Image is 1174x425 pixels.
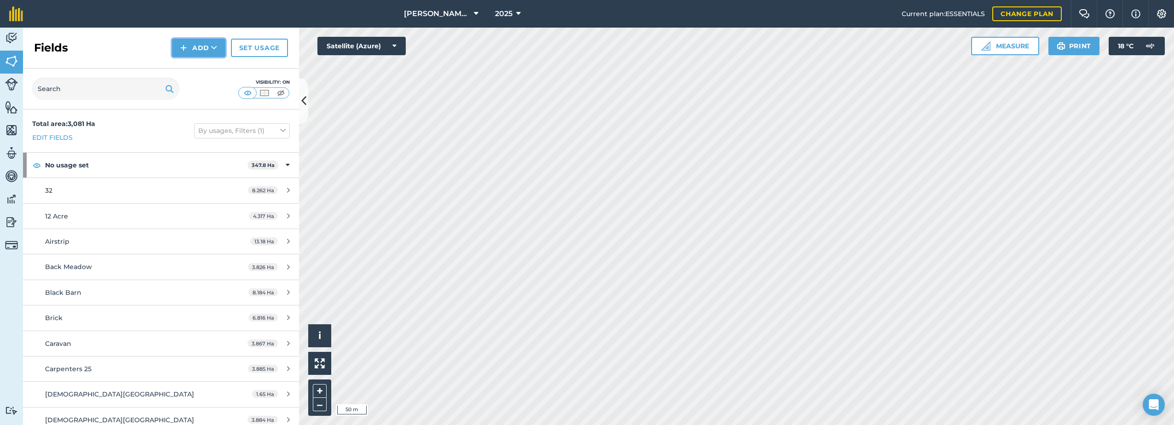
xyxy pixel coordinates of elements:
span: Black Barn [45,288,81,297]
span: 3.884 Ha [247,416,278,424]
span: Back Meadow [45,263,92,271]
span: 6.816 Ha [248,314,278,322]
span: i [318,330,321,341]
img: svg+xml;base64,PD94bWwgdmVyc2lvbj0iMS4wIiBlbmNvZGluZz0idXRmLTgiPz4KPCEtLSBHZW5lcmF0b3I6IEFkb2JlIE... [5,146,18,160]
button: 18 °C [1109,37,1165,55]
span: Caravan [45,339,71,348]
img: svg+xml;base64,PD94bWwgdmVyc2lvbj0iMS4wIiBlbmNvZGluZz0idXRmLTgiPz4KPCEtLSBHZW5lcmF0b3I6IEFkb2JlIE... [5,78,18,91]
img: svg+xml;base64,PD94bWwgdmVyc2lvbj0iMS4wIiBlbmNvZGluZz0idXRmLTgiPz4KPCEtLSBHZW5lcmF0b3I6IEFkb2JlIE... [5,406,18,415]
a: Edit fields [32,132,73,143]
img: svg+xml;base64,PHN2ZyB4bWxucz0iaHR0cDovL3d3dy53My5vcmcvMjAwMC9zdmciIHdpZHRoPSI1MCIgaGVpZ2h0PSI0MC... [275,88,287,98]
a: Set usage [231,39,288,57]
img: svg+xml;base64,PD94bWwgdmVyc2lvbj0iMS4wIiBlbmNvZGluZz0idXRmLTgiPz4KPCEtLSBHZW5lcmF0b3I6IEFkb2JlIE... [5,169,18,183]
div: Open Intercom Messenger [1143,394,1165,416]
a: 328.262 Ha [23,178,299,203]
strong: No usage set [45,153,247,178]
img: svg+xml;base64,PHN2ZyB4bWxucz0iaHR0cDovL3d3dy53My5vcmcvMjAwMC9zdmciIHdpZHRoPSIxOSIgaGVpZ2h0PSIyNC... [1057,40,1065,52]
img: svg+xml;base64,PD94bWwgdmVyc2lvbj0iMS4wIiBlbmNvZGluZz0idXRmLTgiPz4KPCEtLSBHZW5lcmF0b3I6IEFkb2JlIE... [5,31,18,45]
img: Ruler icon [981,41,990,51]
span: 3.867 Ha [247,339,278,347]
img: svg+xml;base64,PHN2ZyB4bWxucz0iaHR0cDovL3d3dy53My5vcmcvMjAwMC9zdmciIHdpZHRoPSIxNyIgaGVpZ2h0PSIxNy... [1131,8,1140,19]
img: svg+xml;base64,PHN2ZyB4bWxucz0iaHR0cDovL3d3dy53My5vcmcvMjAwMC9zdmciIHdpZHRoPSI1MCIgaGVpZ2h0PSI0MC... [259,88,270,98]
span: Current plan : ESSENTIALS [902,9,985,19]
h2: Fields [34,40,68,55]
button: Print [1048,37,1100,55]
a: Carpenters 253.885 Ha [23,356,299,381]
a: Brick6.816 Ha [23,305,299,330]
a: Change plan [992,6,1062,21]
span: 12 Acre [45,212,68,220]
img: svg+xml;base64,PHN2ZyB4bWxucz0iaHR0cDovL3d3dy53My5vcmcvMjAwMC9zdmciIHdpZHRoPSI1NiIgaGVpZ2h0PSI2MC... [5,54,18,68]
img: A question mark icon [1105,9,1116,18]
button: + [313,384,327,398]
a: [DEMOGRAPHIC_DATA][GEOGRAPHIC_DATA]1.65 Ha [23,382,299,407]
span: 3.885 Ha [248,365,278,373]
img: svg+xml;base64,PHN2ZyB4bWxucz0iaHR0cDovL3d3dy53My5vcmcvMjAwMC9zdmciIHdpZHRoPSI1NiIgaGVpZ2h0PSI2MC... [5,123,18,137]
span: Airstrip [45,237,69,246]
span: 13.18 Ha [250,237,278,245]
span: 18 ° C [1118,37,1134,55]
button: Satellite (Azure) [317,37,406,55]
input: Search [32,78,179,100]
div: Visibility: On [238,79,290,86]
img: fieldmargin Logo [9,6,23,21]
strong: 347.8 Ha [252,162,275,168]
strong: Total area : 3,081 Ha [32,120,95,128]
img: A cog icon [1156,9,1167,18]
a: Airstrip13.18 Ha [23,229,299,254]
span: 32 [45,186,52,195]
img: svg+xml;base64,PD94bWwgdmVyc2lvbj0iMS4wIiBlbmNvZGluZz0idXRmLTgiPz4KPCEtLSBHZW5lcmF0b3I6IEFkb2JlIE... [1141,37,1159,55]
span: 3.826 Ha [248,263,278,271]
img: svg+xml;base64,PD94bWwgdmVyc2lvbj0iMS4wIiBlbmNvZGluZz0idXRmLTgiPz4KPCEtLSBHZW5lcmF0b3I6IEFkb2JlIE... [5,239,18,252]
img: svg+xml;base64,PHN2ZyB4bWxucz0iaHR0cDovL3d3dy53My5vcmcvMjAwMC9zdmciIHdpZHRoPSIxNCIgaGVpZ2h0PSIyNC... [180,42,187,53]
img: svg+xml;base64,PHN2ZyB4bWxucz0iaHR0cDovL3d3dy53My5vcmcvMjAwMC9zdmciIHdpZHRoPSI1MCIgaGVpZ2h0PSI0MC... [242,88,253,98]
button: i [308,324,331,347]
img: Four arrows, one pointing top left, one top right, one bottom right and the last bottom left [315,358,325,368]
span: [DEMOGRAPHIC_DATA][GEOGRAPHIC_DATA] [45,416,194,424]
span: 1.65 Ha [252,390,278,398]
img: svg+xml;base64,PD94bWwgdmVyc2lvbj0iMS4wIiBlbmNvZGluZz0idXRmLTgiPz4KPCEtLSBHZW5lcmF0b3I6IEFkb2JlIE... [5,215,18,229]
img: svg+xml;base64,PHN2ZyB4bWxucz0iaHR0cDovL3d3dy53My5vcmcvMjAwMC9zdmciIHdpZHRoPSIxOCIgaGVpZ2h0PSIyNC... [33,160,41,171]
img: svg+xml;base64,PHN2ZyB4bWxucz0iaHR0cDovL3d3dy53My5vcmcvMjAwMC9zdmciIHdpZHRoPSIxOSIgaGVpZ2h0PSIyNC... [165,83,174,94]
button: Measure [971,37,1039,55]
a: 12 Acre4.317 Ha [23,204,299,229]
a: Back Meadow3.826 Ha [23,254,299,279]
img: svg+xml;base64,PHN2ZyB4bWxucz0iaHR0cDovL3d3dy53My5vcmcvMjAwMC9zdmciIHdpZHRoPSI1NiIgaGVpZ2h0PSI2MC... [5,100,18,114]
img: svg+xml;base64,PD94bWwgdmVyc2lvbj0iMS4wIiBlbmNvZGluZz0idXRmLTgiPz4KPCEtLSBHZW5lcmF0b3I6IEFkb2JlIE... [5,192,18,206]
div: No usage set347.8 Ha [23,153,299,178]
span: Carpenters 25 [45,365,92,373]
button: Add [172,39,225,57]
span: [PERSON_NAME] Farm Life [404,8,470,19]
img: Two speech bubbles overlapping with the left bubble in the forefront [1079,9,1090,18]
span: 8.262 Ha [248,186,278,194]
span: 2025 [495,8,512,19]
button: By usages, Filters (1) [194,123,290,138]
a: Caravan3.867 Ha [23,331,299,356]
span: Brick [45,314,63,322]
span: 4.317 Ha [249,212,278,220]
button: – [313,398,327,411]
a: Black Barn8.184 Ha [23,280,299,305]
span: [DEMOGRAPHIC_DATA][GEOGRAPHIC_DATA] [45,390,194,398]
span: 8.184 Ha [248,288,278,296]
